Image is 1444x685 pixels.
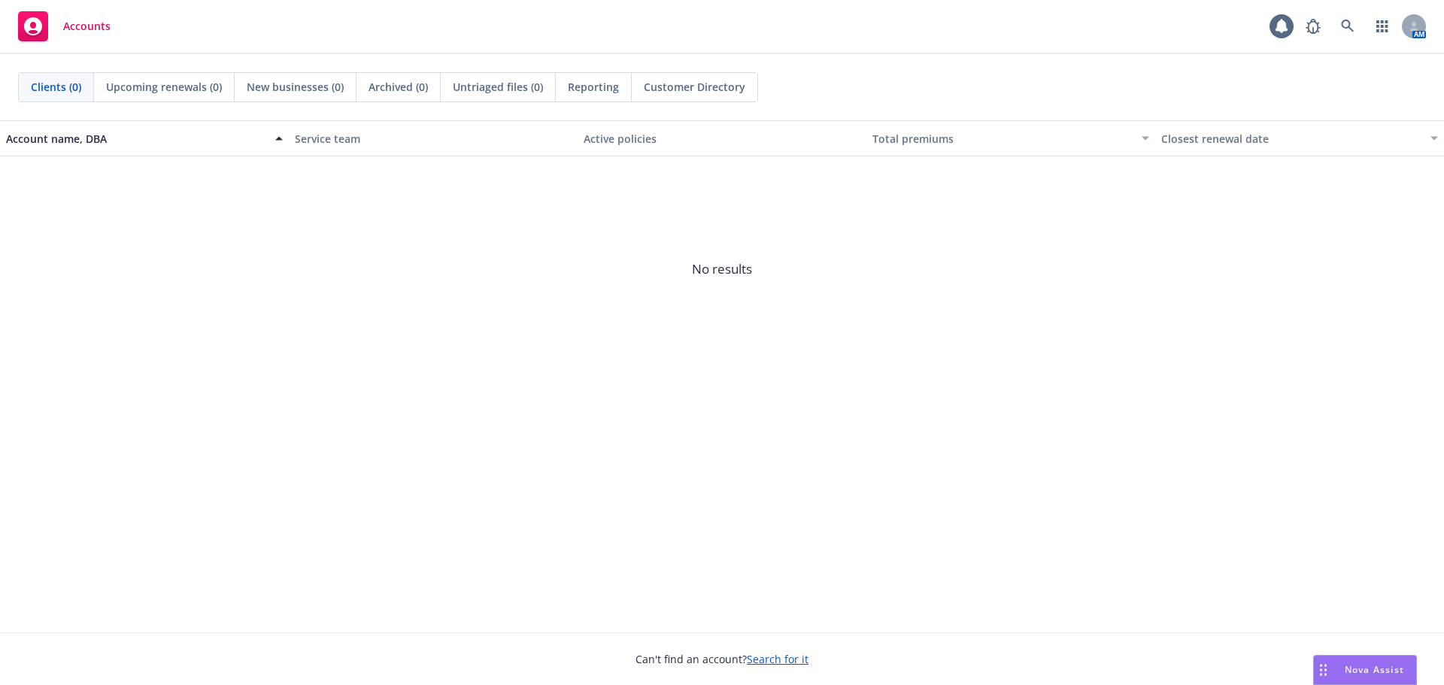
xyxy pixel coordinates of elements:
button: Total premiums [866,120,1155,156]
span: Nova Assist [1345,663,1404,676]
span: Archived (0) [369,79,428,95]
span: Customer Directory [644,79,745,95]
div: Drag to move [1314,656,1333,684]
a: Report a Bug [1298,11,1328,41]
div: Closest renewal date [1161,131,1421,147]
span: Untriaged files (0) [453,79,543,95]
span: New businesses (0) [247,79,344,95]
div: Active policies [584,131,860,147]
span: Accounts [63,20,111,32]
button: Closest renewal date [1155,120,1444,156]
div: Account name, DBA [6,131,266,147]
span: Reporting [568,79,619,95]
button: Active policies [578,120,866,156]
span: Clients (0) [31,79,81,95]
button: Service team [289,120,578,156]
span: Upcoming renewals (0) [106,79,222,95]
a: Search for it [747,652,808,666]
div: Total premiums [872,131,1133,147]
span: Can't find an account? [636,651,808,667]
a: Switch app [1367,11,1397,41]
button: Nova Assist [1313,655,1417,685]
a: Search [1333,11,1363,41]
div: Service team [295,131,572,147]
a: Accounts [12,5,117,47]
